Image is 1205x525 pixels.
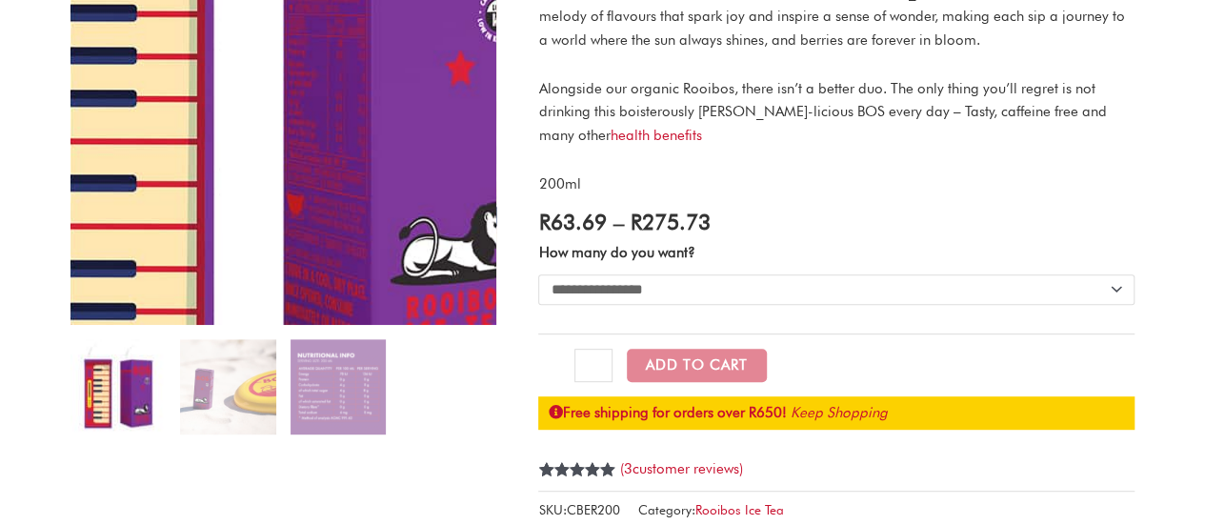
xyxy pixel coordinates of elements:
img: Berry-2 [180,339,275,434]
label: How many do you want? [538,244,694,261]
a: Rooibos Ice Tea [694,502,783,517]
button: Add to Cart [627,349,767,382]
span: CBER200 [566,502,619,517]
span: SKU: [538,498,619,522]
a: (3customer reviews) [619,460,742,477]
span: R [630,209,641,234]
span: 3 [623,460,632,477]
p: 200ml [538,172,1135,196]
span: Category: [637,498,783,522]
span: 3 [538,462,546,498]
bdi: 275.73 [630,209,710,234]
img: berry rooibos ice tea [70,339,166,434]
strong: Free shipping for orders over R650! [548,404,786,421]
span: – [613,209,623,234]
input: Product quantity [574,349,612,383]
span: R [538,209,550,234]
a: Keep Shopping [790,404,887,421]
bdi: 63.69 [538,209,606,234]
p: Alongside our organic Rooibos, there isn’t a better duo. The only thing you’ll regret is not drin... [538,77,1135,148]
a: health benefits [610,127,701,144]
img: Berry Rooibos Ice Tea - Image 3 [291,339,386,434]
